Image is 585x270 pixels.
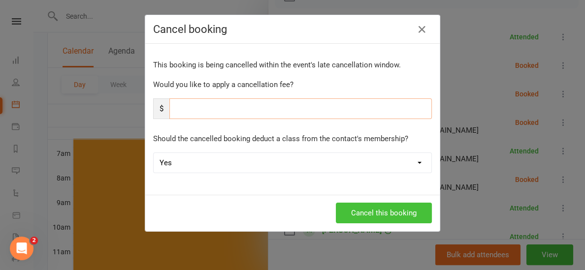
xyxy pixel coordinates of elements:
span: $ [153,98,169,119]
span: 2 [30,237,38,244]
p: This booking is being cancelled within the event's late cancellation window. [153,59,432,71]
h4: Cancel booking [153,23,432,35]
p: Should the cancelled booking deduct a class from the contact's membership? [153,133,432,145]
button: Cancel this booking [336,203,432,223]
p: Would you like to apply a cancellation fee? [153,79,432,90]
button: Close [414,22,430,37]
iframe: Intercom live chat [10,237,33,260]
